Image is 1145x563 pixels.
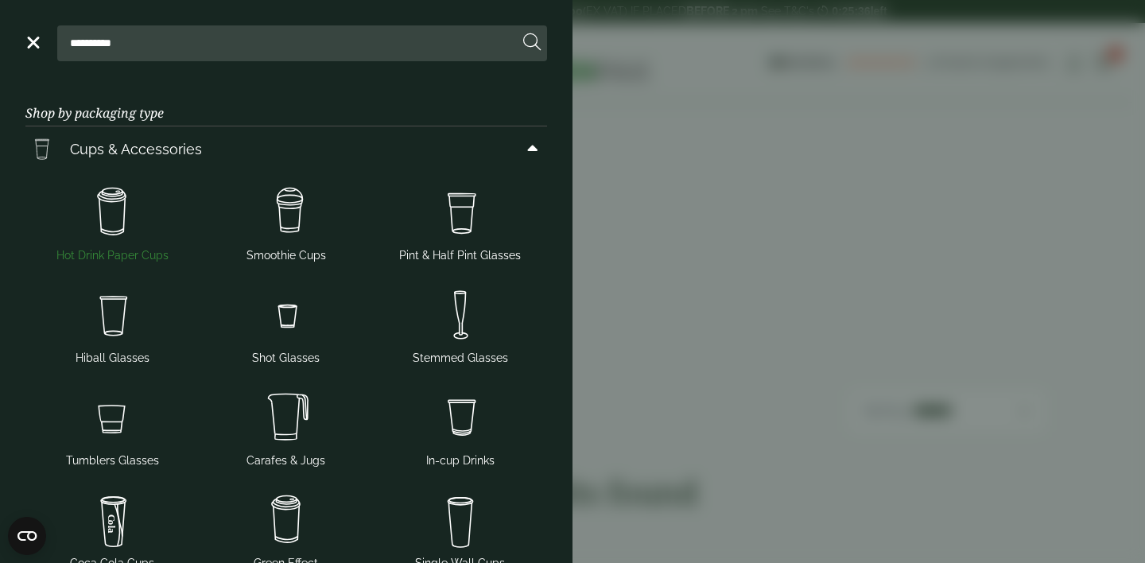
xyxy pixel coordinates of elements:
[379,382,541,472] a: In-cup Drinks
[32,386,193,449] img: Tumbler_glass.svg
[25,126,547,171] a: Cups & Accessories
[379,181,541,244] img: PintNhalf_cup.svg
[206,386,367,449] img: JugsNcaraffes.svg
[379,280,541,370] a: Stemmed Glasses
[206,283,367,347] img: Shot_glass.svg
[32,181,193,244] img: HotDrink_paperCup.svg
[246,452,325,469] span: Carafes & Jugs
[413,350,508,367] span: Stemmed Glasses
[25,80,547,126] h3: Shop by packaging type
[76,350,149,367] span: Hiball Glasses
[379,386,541,449] img: Incup_drinks.svg
[379,283,541,347] img: Stemmed_glass.svg
[399,247,521,264] span: Pint & Half Pint Glasses
[25,133,57,165] img: PintNhalf_cup.svg
[252,350,320,367] span: Shot Glasses
[206,181,367,244] img: Smoothie_cups.svg
[32,283,193,347] img: Hiball.svg
[206,382,367,472] a: Carafes & Jugs
[206,488,367,552] img: HotDrink_paperCup.svg
[32,488,193,552] img: cola.svg
[32,177,193,267] a: Hot Drink Paper Cups
[66,452,159,469] span: Tumblers Glasses
[32,280,193,370] a: Hiball Glasses
[32,382,193,472] a: Tumblers Glasses
[246,247,326,264] span: Smoothie Cups
[70,138,202,160] span: Cups & Accessories
[379,177,541,267] a: Pint & Half Pint Glasses
[379,488,541,552] img: plain-soda-cup.svg
[206,177,367,267] a: Smoothie Cups
[56,247,169,264] span: Hot Drink Paper Cups
[206,280,367,370] a: Shot Glasses
[8,517,46,555] button: Open CMP widget
[426,452,495,469] span: In-cup Drinks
